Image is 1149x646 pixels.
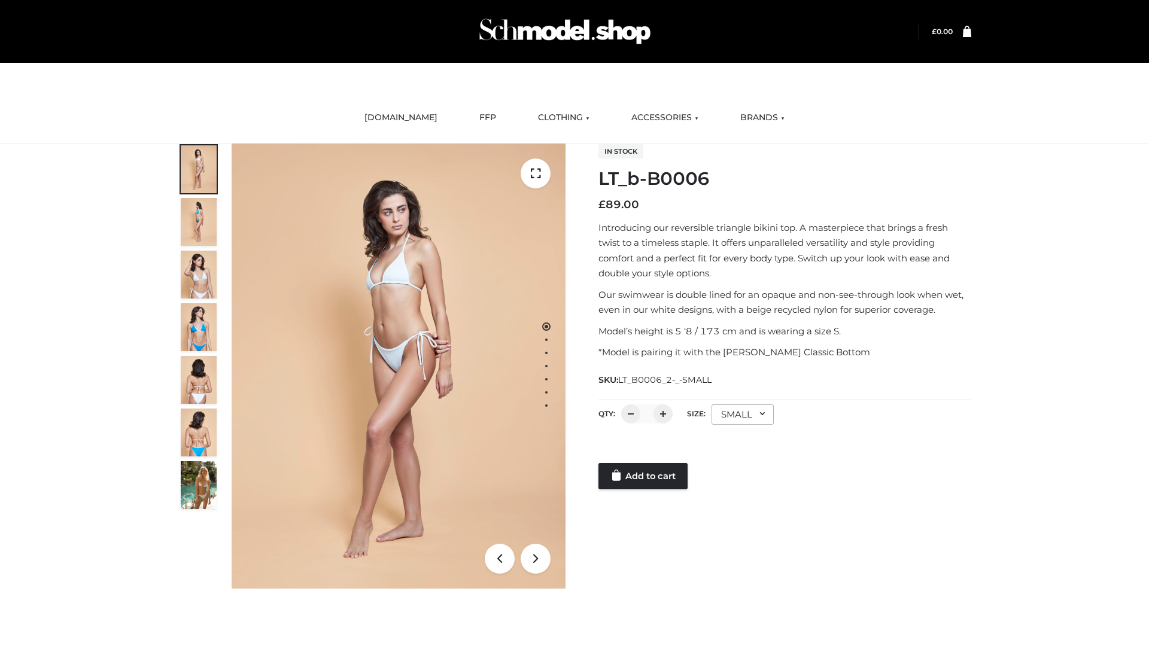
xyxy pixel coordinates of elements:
[598,345,971,360] p: *Model is pairing it with the [PERSON_NAME] Classic Bottom
[598,287,971,318] p: Our swimwear is double lined for an opaque and non-see-through look when wet, even in our white d...
[181,251,217,298] img: ArielClassicBikiniTop_CloudNine_AzureSky_OW114ECO_3-scaled.jpg
[598,220,971,281] p: Introducing our reversible triangle bikini top. A masterpiece that brings a fresh twist to a time...
[932,27,953,36] bdi: 0.00
[618,374,712,385] span: LT_B0006_2-_-SMALL
[181,409,217,456] img: ArielClassicBikiniTop_CloudNine_AzureSky_OW114ECO_8-scaled.jpg
[598,168,971,190] h1: LT_b-B0006
[622,105,707,131] a: ACCESSORIES
[355,105,446,131] a: [DOMAIN_NAME]
[598,198,639,211] bdi: 89.00
[181,145,217,193] img: ArielClassicBikiniTop_CloudNine_AzureSky_OW114ECO_1-scaled.jpg
[598,463,688,489] a: Add to cart
[475,8,655,55] img: Schmodel Admin 964
[181,356,217,404] img: ArielClassicBikiniTop_CloudNine_AzureSky_OW114ECO_7-scaled.jpg
[598,324,971,339] p: Model’s height is 5 ‘8 / 173 cm and is wearing a size S.
[932,27,953,36] a: £0.00
[712,404,774,425] div: SMALL
[181,461,217,509] img: Arieltop_CloudNine_AzureSky2.jpg
[687,409,706,418] label: Size:
[181,303,217,351] img: ArielClassicBikiniTop_CloudNine_AzureSky_OW114ECO_4-scaled.jpg
[598,409,615,418] label: QTY:
[181,198,217,246] img: ArielClassicBikiniTop_CloudNine_AzureSky_OW114ECO_2-scaled.jpg
[232,144,566,589] img: ArielClassicBikiniTop_CloudNine_AzureSky_OW114ECO_1
[598,198,606,211] span: £
[529,105,598,131] a: CLOTHING
[598,144,643,159] span: In stock
[731,105,794,131] a: BRANDS
[932,27,937,36] span: £
[470,105,505,131] a: FFP
[598,373,713,387] span: SKU:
